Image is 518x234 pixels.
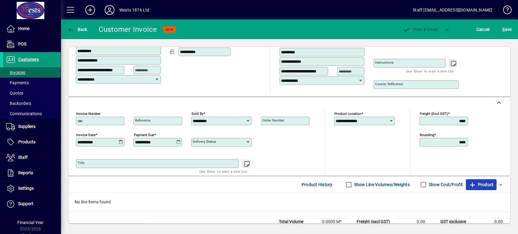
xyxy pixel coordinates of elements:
[199,168,247,175] mat-hint: Use 'Enter' to start a new line
[18,124,36,129] span: Suppliers
[466,179,496,190] button: Product
[6,91,23,95] span: Quotes
[18,186,34,191] span: Settings
[76,112,100,116] mat-label: Invoice number
[3,67,61,78] a: Invoices
[3,150,61,165] a: Staff
[69,193,510,211] div: No line items found
[17,220,44,225] span: Financial Year
[77,161,84,165] mat-label: Title
[396,218,432,226] td: 0.00
[413,27,416,32] span: P
[3,135,61,150] a: Products
[420,133,434,137] mat-label: Rounding
[166,28,173,32] span: NEW
[3,78,61,88] a: Payments
[18,170,33,175] span: Reports
[475,24,491,35] button: Cancel
[135,118,151,122] mat-label: Reference
[18,155,28,160] span: Staff
[403,27,438,32] span: ost & Email
[498,1,510,21] a: Knowledge Base
[67,27,87,32] span: Back
[312,218,349,226] td: 0.0000 M³
[134,133,154,137] mat-label: Payment due
[61,24,94,35] app-page-header-button: Back
[3,37,61,52] a: POS
[334,112,361,116] mat-label: Product location
[353,182,410,188] label: Show Line Volumes/Weights
[262,118,284,122] mat-label: Order number
[302,180,333,189] span: Product History
[413,5,492,15] div: Staff [EMAIL_ADDRESS][DOMAIN_NAME]
[3,88,61,98] a: Quotes
[299,179,335,190] button: Product History
[100,5,119,15] button: Profile
[276,218,312,226] td: Total Volume
[80,5,100,15] button: Add
[119,5,149,15] div: Wests 1876 Ltd
[6,111,42,116] span: Communications
[76,133,96,137] mat-label: Invoice date
[3,119,61,134] a: Suppliers
[6,80,29,85] span: Payments
[502,25,512,34] span: ave
[3,109,61,119] a: Communications
[18,26,29,31] span: Home
[437,218,474,226] td: GST exclusive
[3,196,61,212] a: Support
[406,68,454,75] mat-hint: Use 'Enter' to start a new line
[6,70,25,75] span: Invoices
[3,98,61,109] a: Backorders
[66,24,89,35] button: Back
[193,139,216,144] mat-label: Delivery status
[469,180,493,189] span: Product
[6,101,31,106] span: Backorders
[3,165,61,181] a: Reports
[474,218,510,226] td: 0.00
[476,25,490,34] span: Cancel
[3,181,61,196] a: Settings
[18,139,36,144] span: Products
[375,82,403,86] mat-label: Courier Reference
[191,112,203,116] mat-label: Sold by
[18,42,26,46] span: POS
[18,57,39,62] span: Customers
[18,201,33,206] span: Support
[3,21,61,36] a: Home
[354,218,396,226] td: Freight (excl GST)
[375,60,394,65] mat-label: Instructions
[502,27,505,32] span: S
[99,25,157,34] div: Customer Invoice
[420,112,448,116] mat-label: Freight (excl GST)
[400,24,441,35] button: Post & Email
[501,24,513,35] button: Save
[428,182,463,188] label: Show Cost/Profit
